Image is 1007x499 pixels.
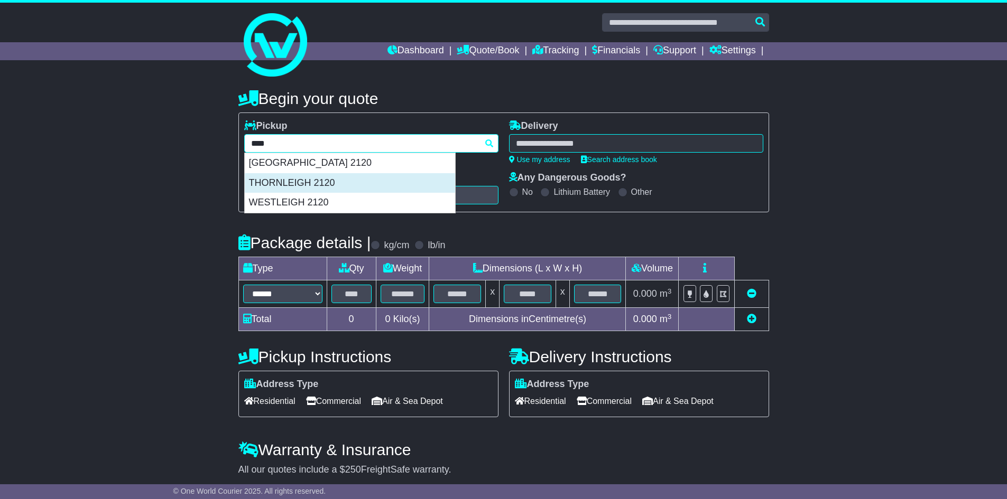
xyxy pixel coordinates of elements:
[327,257,376,280] td: Qty
[244,379,319,390] label: Address Type
[553,187,610,197] label: Lithium Battery
[245,193,455,213] div: WESTLEIGH 2120
[633,288,657,299] span: 0.000
[372,393,443,409] span: Air & Sea Depot
[592,42,640,60] a: Financials
[515,393,566,409] span: Residential
[327,308,376,331] td: 0
[581,155,657,164] a: Search address book
[668,287,672,295] sup: 3
[509,348,769,365] h4: Delivery Instructions
[747,314,756,324] a: Add new item
[509,155,570,164] a: Use my address
[173,487,326,495] span: © One World Courier 2025. All rights reserved.
[429,308,626,331] td: Dimensions in Centimetre(s)
[577,393,632,409] span: Commercial
[709,42,756,60] a: Settings
[642,393,714,409] span: Air & Sea Depot
[245,153,455,173] div: [GEOGRAPHIC_DATA] 2120
[244,393,295,409] span: Residential
[385,314,390,324] span: 0
[532,42,579,60] a: Tracking
[633,314,657,324] span: 0.000
[653,42,696,60] a: Support
[384,240,409,251] label: kg/cm
[238,90,769,107] h4: Begin your quote
[660,314,672,324] span: m
[631,187,652,197] label: Other
[238,234,371,251] h4: Package details |
[509,172,626,184] label: Any Dangerous Goods?
[486,280,500,308] td: x
[626,257,679,280] td: Volume
[429,257,626,280] td: Dimensions (L x W x H)
[376,308,429,331] td: Kilo(s)
[747,288,756,299] a: Remove this item
[238,441,769,458] h4: Warranty & Insurance
[376,257,429,280] td: Weight
[556,280,569,308] td: x
[238,464,769,476] div: All our quotes include a $ FreightSafe warranty.
[522,187,533,197] label: No
[387,42,444,60] a: Dashboard
[244,120,288,132] label: Pickup
[515,379,589,390] label: Address Type
[238,257,327,280] td: Type
[457,42,519,60] a: Quote/Book
[428,240,445,251] label: lb/in
[668,313,672,321] sup: 3
[509,120,558,132] label: Delivery
[660,288,672,299] span: m
[245,173,455,193] div: THORNLEIGH 2120
[238,308,327,331] td: Total
[238,348,498,365] h4: Pickup Instructions
[244,134,498,153] typeahead: Please provide city
[345,464,361,475] span: 250
[306,393,361,409] span: Commercial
